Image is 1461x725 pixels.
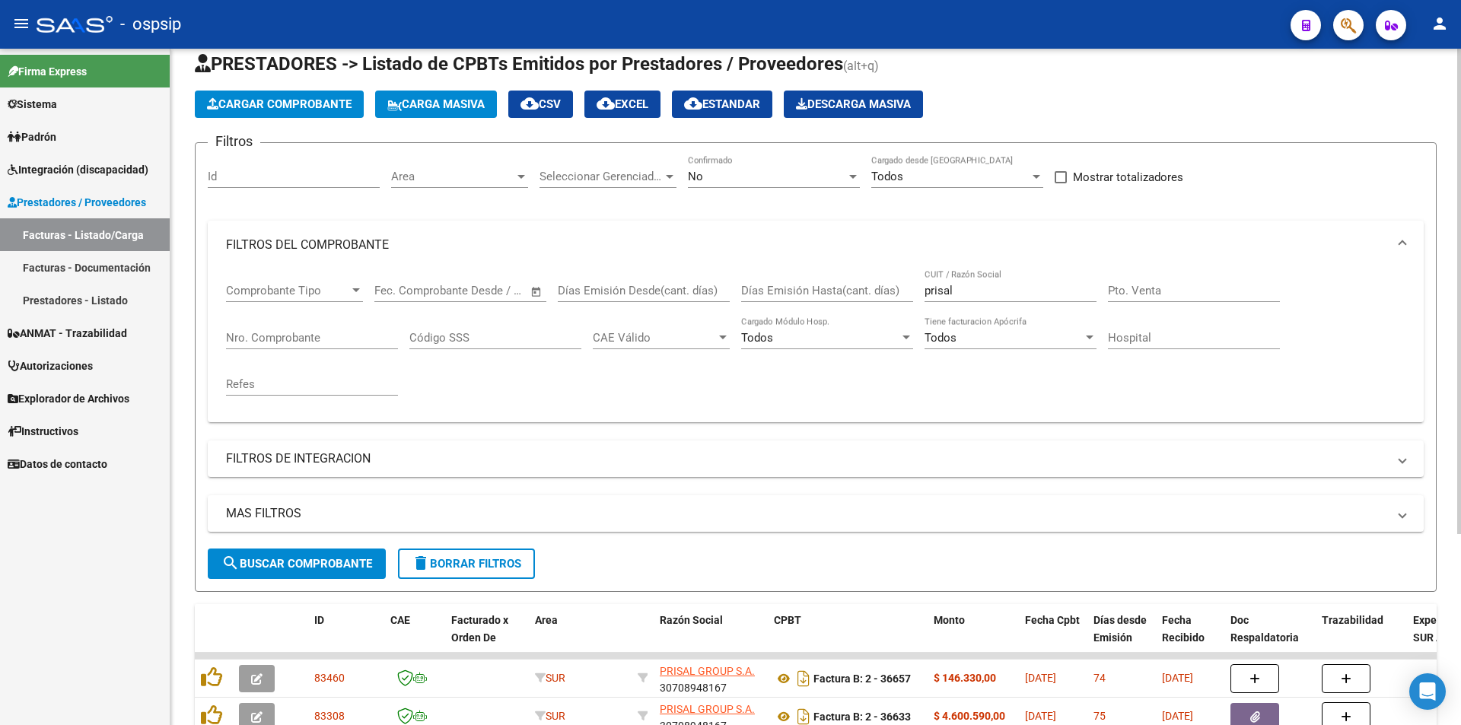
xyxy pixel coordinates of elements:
i: Descargar documento [794,666,813,691]
span: 75 [1093,710,1106,722]
span: CAE Válido [593,331,716,345]
span: CSV [520,97,561,111]
mat-icon: cloud_download [597,94,615,113]
span: Sistema [8,96,57,113]
span: No [688,170,703,183]
span: ANMAT - Trazabilidad [8,325,127,342]
span: Datos de contacto [8,456,107,472]
datatable-header-cell: Fecha Recibido [1156,604,1224,671]
datatable-header-cell: Monto [928,604,1019,671]
button: Cargar Comprobante [195,91,364,118]
span: Area [535,614,558,626]
span: Borrar Filtros [412,557,521,571]
span: Fecha Recibido [1162,614,1205,644]
button: EXCEL [584,91,660,118]
span: Razón Social [660,614,723,626]
span: (alt+q) [843,59,879,73]
mat-icon: cloud_download [684,94,702,113]
button: Descarga Masiva [784,91,923,118]
input: Start date [374,284,424,297]
span: PRESTADORES -> Listado de CPBTs Emitidos por Prestadores / Proveedores [195,53,843,75]
span: Estandar [684,97,760,111]
datatable-header-cell: Facturado x Orden De [445,604,529,671]
span: Doc Respaldatoria [1230,614,1299,644]
span: Padrón [8,129,56,145]
datatable-header-cell: CAE [384,604,445,671]
span: Buscar Comprobante [221,557,372,571]
datatable-header-cell: CPBT [768,604,928,671]
mat-icon: search [221,554,240,572]
span: Descarga Masiva [796,97,911,111]
div: 30708948167 [660,663,762,695]
span: Trazabilidad [1322,614,1383,626]
datatable-header-cell: Area [529,604,632,671]
span: Días desde Emisión [1093,614,1147,644]
span: Comprobante Tipo [226,284,349,297]
button: Carga Masiva [375,91,497,118]
span: PRISAL GROUP S.A. [660,665,755,677]
datatable-header-cell: Trazabilidad [1316,604,1407,671]
span: Instructivos [8,423,78,440]
span: Todos [925,331,956,345]
button: Open calendar [528,283,546,300]
span: Seleccionar Gerenciador [540,170,663,183]
span: Todos [741,331,773,345]
span: Fecha Cpbt [1025,614,1080,626]
mat-panel-title: FILTROS DEL COMPROBANTE [226,237,1387,253]
span: [DATE] [1025,710,1056,722]
span: CAE [390,614,410,626]
span: Explorador de Archivos [8,390,129,407]
span: [DATE] [1025,672,1056,684]
span: [DATE] [1162,710,1193,722]
mat-icon: menu [12,14,30,33]
span: Autorizaciones [8,358,93,374]
span: CPBT [774,614,801,626]
span: - ospsip [120,8,181,41]
span: SUR [535,672,565,684]
span: Carga Masiva [387,97,485,111]
span: EXCEL [597,97,648,111]
button: Borrar Filtros [398,549,535,579]
span: ID [314,614,324,626]
span: Cargar Comprobante [207,97,352,111]
div: FILTROS DEL COMPROBANTE [208,269,1424,422]
button: CSV [508,91,573,118]
span: 74 [1093,672,1106,684]
h3: Filtros [208,131,260,152]
span: Facturado x Orden De [451,614,508,644]
button: Buscar Comprobante [208,549,386,579]
span: Prestadores / Proveedores [8,194,146,211]
strong: $ 4.600.590,00 [934,710,1005,722]
mat-icon: delete [412,554,430,572]
span: 83460 [314,672,345,684]
mat-expansion-panel-header: FILTROS DEL COMPROBANTE [208,221,1424,269]
span: Mostrar totalizadores [1073,168,1183,186]
span: Area [391,170,514,183]
datatable-header-cell: ID [308,604,384,671]
span: SUR [535,710,565,722]
datatable-header-cell: Fecha Cpbt [1019,604,1087,671]
button: Estandar [672,91,772,118]
app-download-masive: Descarga masiva de comprobantes (adjuntos) [784,91,923,118]
datatable-header-cell: Doc Respaldatoria [1224,604,1316,671]
span: Firma Express [8,63,87,80]
span: Todos [871,170,903,183]
mat-expansion-panel-header: MAS FILTROS [208,495,1424,532]
span: 83308 [314,710,345,722]
input: End date [438,284,511,297]
span: Monto [934,614,965,626]
div: Open Intercom Messenger [1409,673,1446,710]
span: Integración (discapacidad) [8,161,148,178]
datatable-header-cell: Razón Social [654,604,768,671]
mat-panel-title: FILTROS DE INTEGRACION [226,450,1387,467]
mat-icon: person [1431,14,1449,33]
strong: $ 146.330,00 [934,672,996,684]
datatable-header-cell: Días desde Emisión [1087,604,1156,671]
mat-expansion-panel-header: FILTROS DE INTEGRACION [208,440,1424,477]
mat-icon: cloud_download [520,94,539,113]
strong: Factura B: 2 - 36657 [813,673,911,685]
mat-panel-title: MAS FILTROS [226,505,1387,522]
strong: Factura B: 2 - 36633 [813,711,911,723]
span: PRISAL GROUP S.A. [660,703,755,715]
span: [DATE] [1162,672,1193,684]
